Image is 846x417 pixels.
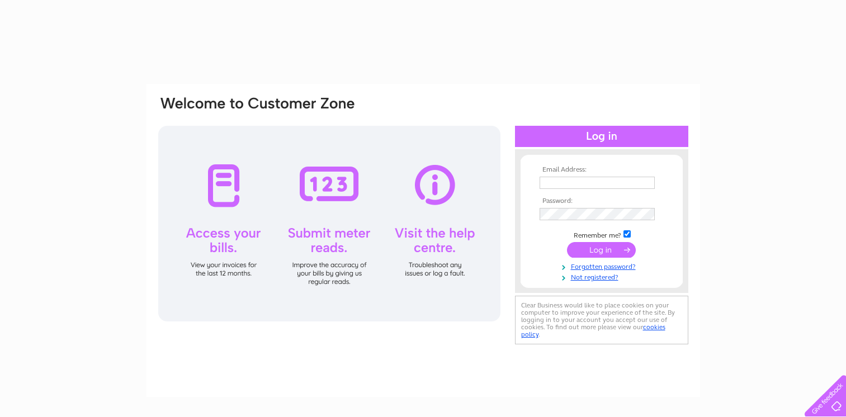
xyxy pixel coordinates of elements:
[521,323,665,338] a: cookies policy
[567,242,636,258] input: Submit
[537,229,667,240] td: Remember me?
[540,260,667,271] a: Forgotten password?
[515,296,688,344] div: Clear Business would like to place cookies on your computer to improve your experience of the sit...
[537,197,667,205] th: Password:
[540,271,667,282] a: Not registered?
[537,166,667,174] th: Email Address:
